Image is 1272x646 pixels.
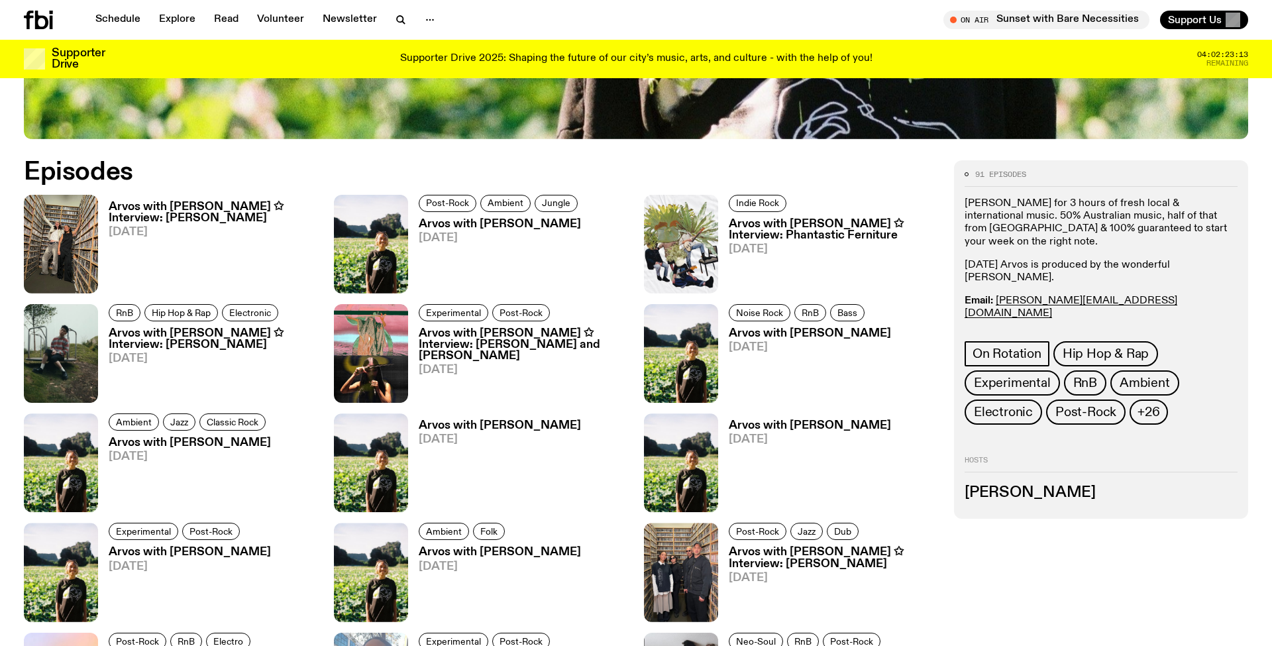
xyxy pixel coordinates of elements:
[334,304,408,403] img: Split frame of Bhenji Ra and Karina Utomo mid performances
[419,304,488,321] a: Experimental
[419,328,628,362] h3: Arvos with [PERSON_NAME] ✩ Interview: [PERSON_NAME] and [PERSON_NAME]
[400,53,873,65] p: Supporter Drive 2025: Shaping the future of our city’s music, arts, and culture - with the help o...
[207,417,258,427] span: Classic Rock
[718,219,938,294] a: Arvos with [PERSON_NAME] ✩ Interview: Phantastic Ferniture[DATE]
[644,195,718,294] img: four people with fern plants for heads
[24,523,98,621] img: Bri is smiling and wearing a black t-shirt. She is standing in front of a lush, green field. Ther...
[206,11,246,29] a: Read
[152,307,211,317] span: Hip Hop & Rap
[1197,51,1248,58] span: 04:02:23:13
[1130,400,1167,425] button: +26
[718,420,891,512] a: Arvos with [PERSON_NAME][DATE]
[500,636,543,646] span: Post-Rock
[542,198,570,208] span: Jungle
[109,304,140,321] a: RnB
[492,304,550,321] a: Post-Rock
[229,307,271,317] span: Electronic
[965,341,1049,366] a: On Rotation
[729,328,891,339] h3: Arvos with [PERSON_NAME]
[1064,370,1106,396] a: RnB
[729,420,891,431] h3: Arvos with [PERSON_NAME]
[116,307,133,317] span: RnB
[408,328,628,403] a: Arvos with [PERSON_NAME] ✩ Interview: [PERSON_NAME] and [PERSON_NAME][DATE]
[729,342,891,353] span: [DATE]
[419,420,581,431] h3: Arvos with [PERSON_NAME]
[729,572,938,584] span: [DATE]
[736,198,779,208] span: Indie Rock
[213,636,243,646] span: Electro
[1160,11,1248,29] button: Support Us
[426,636,481,646] span: Experimental
[419,561,581,572] span: [DATE]
[965,259,1238,284] p: [DATE] Arvos is produced by the wonderful [PERSON_NAME].
[109,547,271,558] h3: Arvos with [PERSON_NAME]
[500,307,543,317] span: Post-Rock
[144,304,218,321] a: Hip Hop & Rap
[644,413,718,512] img: Bri is smiling and wearing a black t-shirt. She is standing in front of a lush, green field. Ther...
[419,523,469,540] a: Ambient
[24,304,98,403] img: Rich Brian sits on playground equipment pensively, feeling ethereal in a misty setting
[965,296,993,306] strong: Email:
[109,328,318,350] h3: Arvos with [PERSON_NAME] ✩ Interview: [PERSON_NAME]
[974,405,1033,419] span: Electronic
[109,561,271,572] span: [DATE]
[1063,347,1149,361] span: Hip Hop & Rap
[419,547,581,558] h3: Arvos with [PERSON_NAME]
[830,636,873,646] span: Post-Rock
[109,451,271,462] span: [DATE]
[965,296,1177,319] a: [PERSON_NAME][EMAIL_ADDRESS][DOMAIN_NAME]
[426,307,481,317] span: Experimental
[729,523,786,540] a: Post-Rock
[419,219,582,230] h3: Arvos with [PERSON_NAME]
[736,307,783,317] span: Noise Rock
[718,547,938,621] a: Arvos with [PERSON_NAME] ✩ Interview: [PERSON_NAME][DATE]
[973,347,1041,361] span: On Rotation
[736,636,776,646] span: Neo-Soul
[488,198,523,208] span: Ambient
[644,304,718,403] img: Bri is smiling and wearing a black t-shirt. She is standing in front of a lush, green field. Ther...
[24,413,98,512] img: Bri is smiling and wearing a black t-shirt. She is standing in front of a lush, green field. Ther...
[1206,60,1248,67] span: Remaining
[419,434,581,445] span: [DATE]
[1073,376,1097,390] span: RnB
[116,417,152,427] span: Ambient
[965,400,1042,425] a: Electronic
[965,295,1238,346] p: 0409 945 945
[98,547,271,621] a: Arvos with [PERSON_NAME][DATE]
[965,486,1238,500] h3: [PERSON_NAME]
[170,417,188,427] span: Jazz
[729,244,938,255] span: [DATE]
[480,527,498,537] span: Folk
[199,413,266,431] a: Classic Rock
[1046,400,1126,425] a: Post-Rock
[109,201,318,224] h3: Arvos with [PERSON_NAME] ✩ Interview: [PERSON_NAME]
[965,197,1238,248] p: [PERSON_NAME] for 3 hours of fresh local & international music. ​50% Australian music, half of th...
[965,370,1060,396] a: Experimental
[1055,405,1116,419] span: Post-Rock
[24,160,835,184] h2: Episodes
[98,201,318,294] a: Arvos with [PERSON_NAME] ✩ Interview: [PERSON_NAME][DATE]
[830,304,865,321] a: Bass
[729,434,891,445] span: [DATE]
[315,11,385,29] a: Newsletter
[109,227,318,238] span: [DATE]
[408,219,582,294] a: Arvos with [PERSON_NAME][DATE]
[109,437,271,449] h3: Arvos with [PERSON_NAME]
[736,527,779,537] span: Post-Rock
[965,457,1238,472] h2: Hosts
[1053,341,1158,366] a: Hip Hop & Rap
[827,523,859,540] a: Dub
[834,527,851,537] span: Dub
[426,198,469,208] span: Post-Rock
[249,11,312,29] a: Volunteer
[419,195,476,212] a: Post-Rock
[116,636,159,646] span: Post-Rock
[189,527,233,537] span: Post-Rock
[87,11,148,29] a: Schedule
[163,413,195,431] a: Jazz
[729,219,938,241] h3: Arvos with [PERSON_NAME] ✩ Interview: Phantastic Ferniture
[718,328,891,403] a: Arvos with [PERSON_NAME][DATE]
[182,523,240,540] a: Post-Rock
[473,523,505,540] a: Folk
[535,195,578,212] a: Jungle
